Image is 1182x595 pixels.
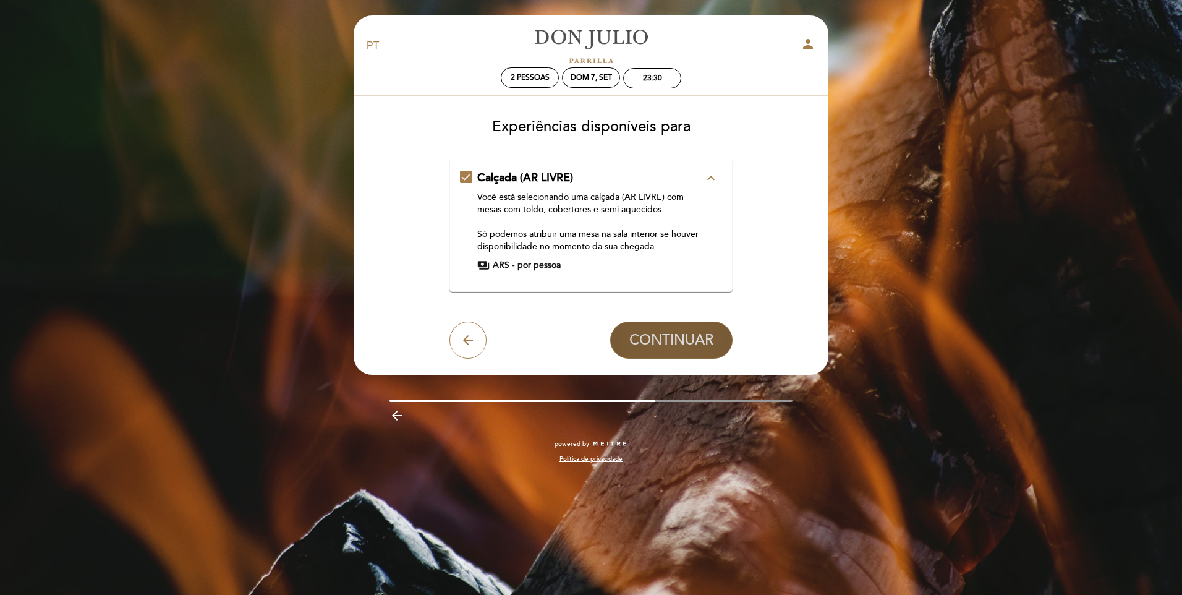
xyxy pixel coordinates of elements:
div: Dom 7, set [571,73,612,82]
div: 23:30 [643,74,662,83]
md-checkbox: Calçada (AR LIVRE) expand_less Você está selecionando uma calçada (AR LIVRE) com mesas com toldo,... [460,170,723,272]
i: arrow_backward [389,408,404,423]
a: [PERSON_NAME] [514,29,668,63]
button: arrow_back [449,322,487,359]
span: Experiências disponíveis para [492,118,691,135]
img: MEITRE [592,441,627,447]
span: Calçada (AR LIVRE) [477,171,573,184]
span: CONTINUAR [629,332,713,349]
span: ARS - [493,259,514,272]
span: powered by [555,440,589,448]
i: arrow_back [461,333,475,348]
button: CONTINUAR [610,322,733,359]
span: payments [477,259,490,272]
button: person [801,36,815,56]
span: 2 pessoas [511,73,550,82]
a: Política de privacidade [559,455,623,463]
span: por pessoa [517,259,561,272]
i: person [801,36,815,51]
a: powered by [555,440,627,448]
button: expand_less [700,170,722,186]
i: expand_less [704,171,718,186]
div: Você está selecionando uma calçada (AR LIVRE) com mesas com toldo, cobertores e semi aquecidos. S... [477,191,704,253]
